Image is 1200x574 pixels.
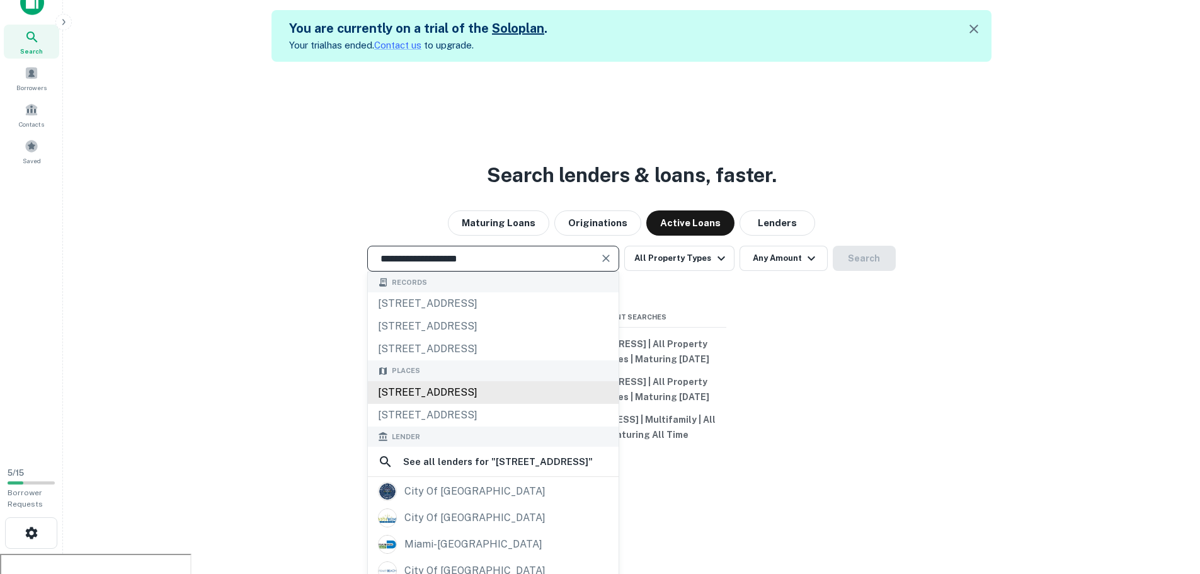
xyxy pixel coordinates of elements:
[392,432,420,442] span: Lender
[368,292,619,315] div: [STREET_ADDRESS]
[8,488,43,508] span: Borrower Requests
[374,40,421,50] a: Contact us
[404,535,542,554] div: miami-[GEOGRAPHIC_DATA]
[537,333,726,370] button: [STREET_ADDRESS] | All Property Types | All Types | Maturing [DATE]
[368,531,619,558] a: miami-[GEOGRAPHIC_DATA]
[740,210,815,236] button: Lenders
[368,315,619,338] div: [STREET_ADDRESS]
[379,536,396,553] img: picture
[4,134,59,168] a: Saved
[379,483,396,500] img: picture
[289,38,547,53] p: Your trial has ended. to upgrade.
[4,98,59,132] a: Contacts
[4,61,59,95] a: Borrowers
[403,454,593,469] h6: See all lenders for " [STREET_ADDRESS] "
[368,338,619,360] div: [STREET_ADDRESS]
[368,505,619,531] a: city of [GEOGRAPHIC_DATA]
[23,156,41,166] span: Saved
[368,404,619,427] div: [STREET_ADDRESS]
[624,246,734,271] button: All Property Types
[537,370,726,408] button: [STREET_ADDRESS] | All Property Types | All Types | Maturing [DATE]
[289,19,547,38] h5: You are currently on a trial of the .
[597,250,615,267] button: Clear
[492,21,544,36] a: Soloplan
[368,381,619,404] div: [STREET_ADDRESS]
[4,25,59,59] a: Search
[20,46,43,56] span: Search
[19,119,44,129] span: Contacts
[379,509,396,527] img: picture
[554,210,641,236] button: Originations
[368,478,619,505] a: city of [GEOGRAPHIC_DATA]
[404,508,546,527] div: city of [GEOGRAPHIC_DATA]
[404,482,546,501] div: city of [GEOGRAPHIC_DATA]
[487,160,777,190] h3: Search lenders & loans, faster.
[392,365,420,376] span: Places
[448,210,549,236] button: Maturing Loans
[646,210,734,236] button: Active Loans
[16,83,47,93] span: Borrowers
[740,246,828,271] button: Any Amount
[1137,473,1200,534] iframe: Chat Widget
[8,468,24,478] span: 5 / 15
[392,277,427,288] span: Records
[537,408,726,446] button: [STREET_ADDRESS] | Multifamily | All Types | Maturing All Time
[537,312,726,323] span: Recent Searches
